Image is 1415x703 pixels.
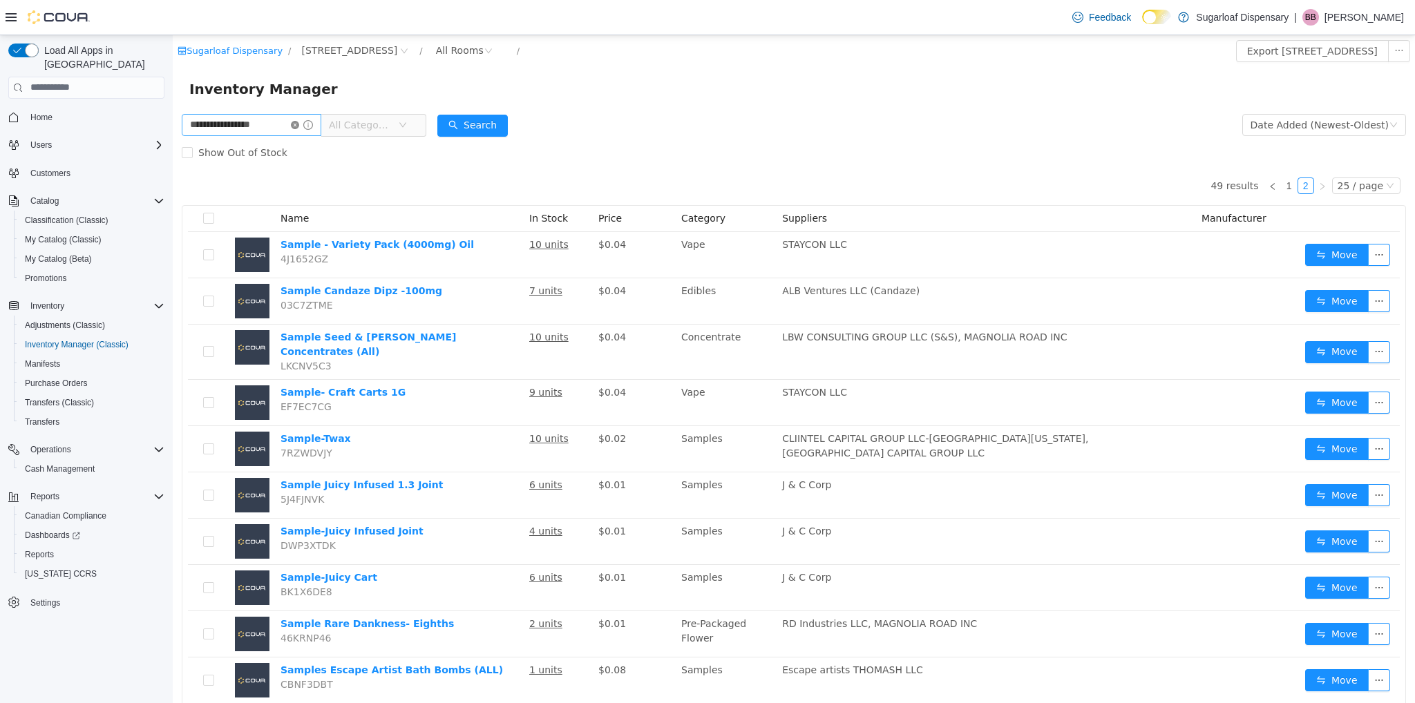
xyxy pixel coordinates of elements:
[19,375,93,392] a: Purchase Orders
[14,211,170,230] button: Classification (Classic)
[19,461,100,477] a: Cash Management
[3,296,170,316] button: Inventory
[25,298,70,314] button: Inventory
[357,583,390,594] u: 2 units
[503,530,604,576] td: Samples
[30,300,64,311] span: Inventory
[426,444,453,455] span: $0.01
[609,444,658,455] span: J & C Corp
[1029,177,1094,189] span: Manufacturer
[19,231,164,248] span: My Catalog (Classic)
[14,374,170,393] button: Purchase Orders
[25,164,164,182] span: Customers
[14,269,170,288] button: Promotions
[609,351,674,363] span: STAYCON LLC
[19,356,164,372] span: Manifests
[25,397,94,408] span: Transfers (Classic)
[19,270,164,287] span: Promotions
[1132,403,1196,425] button: icon: swapMove
[3,487,170,506] button: Reports
[108,351,233,363] a: Sample- Craft Carts 1G
[108,644,160,655] span: CBNF3DBT
[1195,449,1217,471] button: icon: ellipsis
[62,581,97,616] img: Sample Rare Dankness- Eighths placeholder
[108,412,160,423] span: 7RZWDVJY
[1294,9,1297,26] p: |
[62,295,97,329] img: Sample Seed & Smith Concentrates (All) placeholder
[5,10,110,21] a: icon: shopSugarloaf Dispensary
[1089,10,1131,24] span: Feedback
[503,437,604,483] td: Samples
[108,551,160,562] span: BK1X6DE8
[19,414,164,430] span: Transfers
[426,204,453,215] span: $0.04
[14,316,170,335] button: Adjustments (Classic)
[3,191,170,211] button: Catalog
[30,491,59,502] span: Reports
[1067,3,1137,31] a: Feedback
[3,107,170,127] button: Home
[19,336,164,353] span: Inventory Manager (Classic)
[1324,9,1404,26] p: [PERSON_NAME]
[1217,86,1225,95] i: icon: down
[1195,306,1217,328] button: icon: ellipsis
[14,412,170,432] button: Transfers
[503,391,604,437] td: Samples
[25,165,76,182] a: Customers
[19,527,86,543] a: Dashboards
[19,251,97,267] a: My Catalog (Beta)
[28,10,90,24] img: Cova
[19,566,102,582] a: [US_STATE] CCRS
[17,43,173,65] span: Inventory Manager
[25,358,60,369] span: Manifests
[25,298,164,314] span: Inventory
[426,250,453,261] span: $0.04
[1195,403,1217,425] button: icon: ellipsis
[609,490,658,501] span: J & C Corp
[1132,541,1196,564] button: icon: swapMove
[62,396,97,431] img: Sample-Twax placeholder
[5,11,14,20] i: icon: shop
[19,231,107,248] a: My Catalog (Classic)
[226,86,234,95] i: icon: down
[1108,142,1125,159] li: 1
[14,335,170,354] button: Inventory Manager (Classic)
[14,526,170,545] a: Dashboards
[19,508,112,524] a: Canadian Compliance
[1146,147,1154,155] i: icon: right
[30,168,70,179] span: Customers
[1141,142,1158,159] li: Next Page
[609,250,747,261] span: ALB Ventures LLC (Candaze)
[131,85,140,95] i: icon: info-circle
[1142,24,1143,25] span: Dark Mode
[108,296,284,322] a: Sample Seed & [PERSON_NAME] Concentrates (All)
[14,393,170,412] button: Transfers (Classic)
[509,177,553,189] span: Category
[19,336,134,353] a: Inventory Manager (Classic)
[19,508,164,524] span: Canadian Compliance
[265,79,335,102] button: icon: searchSearch
[25,137,164,153] span: Users
[357,629,390,640] u: 1 units
[503,197,604,243] td: Vape
[25,549,54,560] span: Reports
[19,527,164,543] span: Dashboards
[62,249,97,283] img: Sample Candaze Dipz -100mg placeholder
[426,398,453,409] span: $0.02
[609,296,894,307] span: LBW CONSULTING GROUP LLC (S&S), MAGNOLIA ROAD INC
[25,595,66,611] a: Settings
[426,296,453,307] span: $0.04
[357,398,396,409] u: 10 units
[8,102,164,648] nav: Complex example
[1132,306,1196,328] button: icon: swapMove
[25,378,88,389] span: Purchase Orders
[426,351,453,363] span: $0.04
[1142,10,1171,24] input: Dark Mode
[357,490,390,501] u: 4 units
[108,629,330,640] a: Samples Escape Artist Bath Bombs (ALL)
[357,250,390,261] u: 7 units
[14,230,170,249] button: My Catalog (Classic)
[30,195,59,206] span: Catalog
[1305,9,1316,26] span: BB
[609,177,654,189] span: Suppliers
